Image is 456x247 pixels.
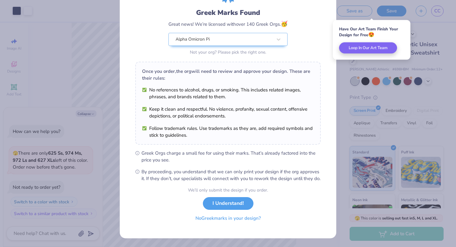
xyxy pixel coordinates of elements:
button: Loop In Our Art Team [339,42,397,54]
li: Follow trademark rules. Use trademarks as they are, add required symbols and stick to guidelines. [142,125,314,139]
button: NoGreekmarks in your design? [190,212,266,225]
span: By proceeding, you understand that we can only print your design if the org approves it. If they ... [141,168,321,182]
div: Have Our Art Team Finish Your Design for Free [339,26,404,38]
div: Not your org? Please pick the right one. [168,49,288,55]
li: Keep it clean and respectful. No violence, profanity, sexual content, offensive depictions, or po... [142,106,314,119]
button: I Understand! [203,197,253,210]
li: No references to alcohol, drugs, or smoking. This includes related images, phrases, and brands re... [142,86,314,100]
div: Great news! We’re licensed with over 140 Greek Orgs. [168,20,288,28]
span: Greek Orgs charge a small fee for using their marks. That’s already factored into the price you see. [141,150,321,163]
span: 😍 [368,31,374,38]
div: We’ll only submit the design if you order. [188,187,268,193]
span: 🥳 [281,20,288,28]
div: Greek Marks Found [168,8,288,18]
div: Once you order, the org will need to review and approve your design. These are their rules: [142,68,314,82]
